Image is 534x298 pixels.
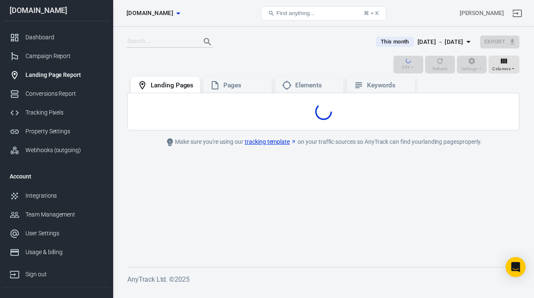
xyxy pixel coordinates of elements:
div: Landing Page Report [25,71,103,79]
span: samcart.com [127,8,173,18]
button: Find anything...⌘ + K [261,6,386,20]
span: Columns [492,65,511,73]
a: tracking template [245,138,296,146]
a: Conversions Report [3,84,110,103]
div: Open Intercom Messenger [506,257,526,277]
h6: AnyTrack Ltd. © 2025 [127,274,519,285]
a: Sign out [3,262,110,284]
div: Landing Pages [151,81,193,90]
li: Account [3,166,110,186]
a: Webhooks (outgoing) [3,141,110,160]
a: Integrations [3,186,110,205]
div: ⌘ + K [364,10,379,16]
div: Team Management [25,210,103,219]
div: [DATE] － [DATE] [418,37,463,47]
div: Tracking Pixels [25,108,103,117]
div: User Settings [25,229,103,238]
a: Landing Page Report [3,66,110,84]
div: Webhooks (outgoing) [25,146,103,155]
button: Search [197,32,218,52]
input: Search... [127,36,194,47]
div: Account id: txVnG5a9 [460,9,504,18]
a: Campaign Report [3,47,110,66]
div: Usage & billing [25,248,103,257]
div: Sign out [25,270,103,279]
a: Team Management [3,205,110,224]
a: Tracking Pixels [3,103,110,122]
div: Keywords [367,81,409,90]
div: Property Settings [25,127,103,136]
button: This month[DATE] － [DATE] [369,35,480,49]
span: Find anything... [276,10,314,16]
button: Columns [488,56,519,74]
div: Integrations [25,191,103,200]
div: Campaign Report [25,52,103,61]
div: Elements [295,81,337,90]
div: Pages [223,81,265,90]
a: Dashboard [3,28,110,47]
a: Usage & billing [3,243,110,262]
a: Sign out [507,3,527,23]
span: This month [377,38,413,46]
a: User Settings [3,224,110,243]
div: Dashboard [25,33,103,42]
div: Conversions Report [25,89,103,98]
div: Make sure you're using our on your traffic sources so AnyTrack can find your landing pages properly. [136,137,511,147]
button: [DOMAIN_NAME] [123,5,183,21]
div: [DOMAIN_NAME] [3,7,110,14]
a: Property Settings [3,122,110,141]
